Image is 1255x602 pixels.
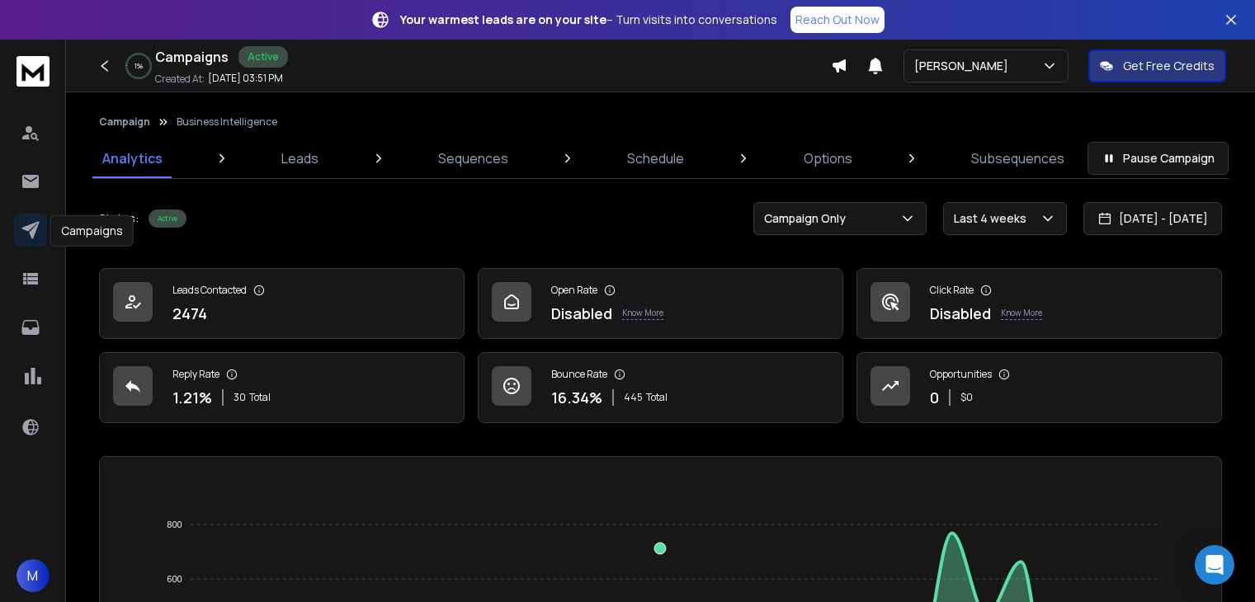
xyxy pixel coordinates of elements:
[856,352,1222,423] a: Opportunities0$0
[238,46,288,68] div: Active
[1001,307,1042,320] p: Know More
[400,12,777,28] p: – Turn visits into conversations
[478,352,843,423] a: Bounce Rate16.34%445Total
[478,268,843,339] a: Open RateDisabledKnow More
[930,386,939,409] p: 0
[794,139,862,178] a: Options
[551,386,602,409] p: 16.34 %
[17,559,50,592] button: M
[960,391,973,404] p: $ 0
[99,268,465,339] a: Leads Contacted2474
[172,284,247,297] p: Leads Contacted
[172,386,212,409] p: 1.21 %
[551,284,597,297] p: Open Rate
[804,148,852,168] p: Options
[646,391,668,404] span: Total
[1123,58,1215,74] p: Get Free Credits
[271,139,328,178] a: Leads
[622,307,663,320] p: Know More
[234,391,246,404] span: 30
[249,391,271,404] span: Total
[914,58,1015,74] p: [PERSON_NAME]
[795,12,880,28] p: Reach Out Now
[930,368,992,381] p: Opportunities
[790,7,885,33] a: Reach Out Now
[155,73,205,86] p: Created At:
[172,368,219,381] p: Reply Rate
[1195,545,1234,585] div: Open Intercom Messenger
[1088,142,1229,175] button: Pause Campaign
[1083,202,1222,235] button: [DATE] - [DATE]
[177,115,277,129] p: Business Intelligence
[99,115,150,129] button: Campaign
[102,148,163,168] p: Analytics
[428,139,518,178] a: Sequences
[438,148,508,168] p: Sequences
[167,520,182,529] tspan: 800
[149,209,186,228] div: Active
[92,139,172,178] a: Analytics
[50,215,134,247] div: Campaigns
[99,210,139,227] p: Status:
[172,302,207,325] p: 2474
[971,148,1064,168] p: Subsequences
[954,210,1033,227] p: Last 4 weeks
[961,139,1074,178] a: Subsequences
[155,47,229,67] h1: Campaigns
[551,302,612,325] p: Disabled
[856,268,1222,339] a: Click RateDisabledKnow More
[208,72,283,85] p: [DATE] 03:51 PM
[400,12,606,27] strong: Your warmest leads are on your site
[551,368,607,381] p: Bounce Rate
[17,56,50,87] img: logo
[617,139,694,178] a: Schedule
[1088,49,1226,82] button: Get Free Credits
[281,148,318,168] p: Leads
[930,284,974,297] p: Click Rate
[627,148,684,168] p: Schedule
[134,61,143,71] p: 1 %
[764,210,852,227] p: Campaign Only
[624,391,643,404] span: 445
[99,352,465,423] a: Reply Rate1.21%30Total
[167,574,182,584] tspan: 600
[930,302,991,325] p: Disabled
